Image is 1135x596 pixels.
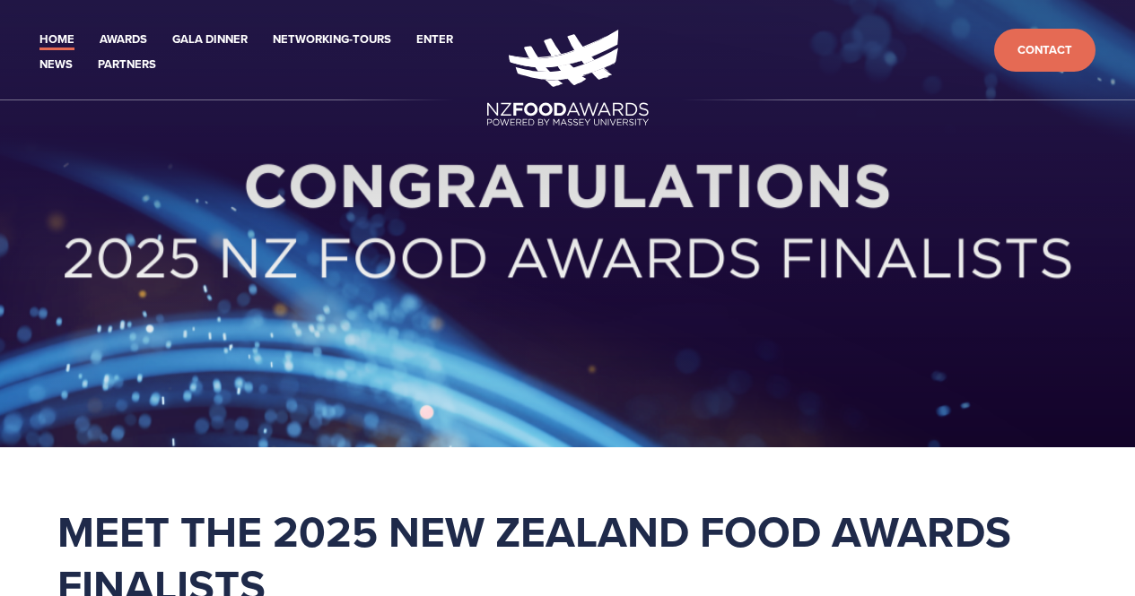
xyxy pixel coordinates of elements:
a: Enter [416,30,453,50]
a: Gala Dinner [172,30,248,50]
a: Contact [994,29,1096,73]
a: News [39,55,73,75]
a: Home [39,30,74,50]
a: Partners [98,55,156,75]
a: Awards [100,30,147,50]
a: Networking-Tours [273,30,391,50]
